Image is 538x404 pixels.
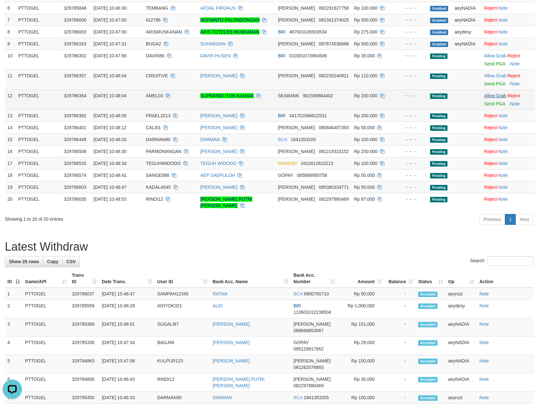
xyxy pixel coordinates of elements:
span: CREATIVE [146,73,168,78]
th: Balance: activate to sort column ascending [384,269,416,288]
td: 13 [5,110,16,121]
th: Game/API: activate to sort column ascending [23,269,69,288]
a: AEP SAEPULOH [200,173,235,178]
a: Reject [484,137,497,142]
span: Pending [430,93,447,99]
div: - - - [399,148,425,155]
td: PTTOGEL [16,38,61,50]
span: Copy [47,259,58,264]
span: Rp 50.000 [354,173,375,178]
a: Reject [484,161,497,166]
span: BRI [278,53,285,58]
td: 20 [5,193,16,211]
td: · [482,157,535,169]
span: · [484,53,507,58]
span: Pending [430,137,447,143]
td: · [482,26,535,38]
span: [DATE] 10:48:34 [93,161,126,166]
span: 329786506 [64,149,86,154]
td: · [482,121,535,133]
a: Reject [507,93,520,98]
a: Allow Grab [484,53,506,58]
span: Pending [430,113,447,119]
span: GOPAY [278,173,293,178]
span: 329786533 [64,161,86,166]
span: 329786603 [64,185,86,190]
span: Copy 081219323152 to clipboard [319,149,349,154]
td: 329786037 [69,288,99,300]
span: 329786357 [64,73,86,78]
td: 1 [5,288,23,300]
td: [DATE] 10:48:28 [99,300,155,318]
a: Reject [507,73,520,78]
h1: Latest Withdraw [5,240,533,253]
span: Copy 6900765710 to clipboard [304,291,329,296]
a: [PERSON_NAME] PUTRI [PERSON_NAME] [213,377,264,388]
a: Send PGA [484,81,505,86]
span: Pending [430,125,447,131]
span: Pending [430,185,447,190]
td: 2 [5,300,23,318]
div: - - - [399,72,425,79]
a: Note [498,113,508,118]
td: 329785389 [69,318,99,337]
div: - - - [399,196,425,202]
td: 15 [5,133,16,145]
td: PTTOGEL [16,133,61,145]
td: · [482,133,535,145]
div: - - - [399,5,425,11]
span: Copy 087874536668 to clipboard [319,41,349,46]
a: Note [479,377,489,382]
span: Show 25 rows [9,259,39,264]
span: TEMBANG [146,5,168,11]
td: PTTOGEL [16,26,61,38]
td: [DATE] 10:47:34 [99,337,155,355]
a: Note [498,173,508,178]
a: Reject [484,41,497,46]
div: - - - [399,184,425,190]
th: Date Trans.: activate to sort column ascending [99,269,155,288]
td: - [384,318,416,337]
th: User ID: activate to sort column ascending [155,269,210,288]
div: - - - [399,124,425,131]
a: Note [510,101,520,106]
a: Note [498,137,508,142]
span: 329786354 [64,93,86,98]
span: Copy 085846487393 to clipboard [319,125,349,130]
span: CSV [66,259,76,264]
span: 329786302 [64,53,86,58]
span: Accepted [418,292,437,297]
td: PTTOGEL [16,2,61,14]
a: DARMAN [213,395,232,400]
span: 329786003 [64,29,86,34]
span: [DATE] 10:48:20 [93,137,126,142]
a: Reject [484,113,497,118]
span: Copy 085380334771 to clipboard [319,185,349,190]
span: Rp 200.000 [354,93,377,98]
td: [DATE] 10:48:47 [99,288,155,300]
span: Copy 081341374025 to clipboard [319,17,349,23]
span: DARMAN90 [146,137,170,142]
a: Next [515,214,533,225]
span: [DATE] 10:46:30 [93,5,126,11]
td: 10 [5,50,16,70]
a: Note [498,161,508,166]
span: Copy 082235240921 to clipboard [319,73,349,78]
span: BUGA2 [146,41,161,46]
a: NOFIANTO PALONDONGAN [200,17,260,23]
th: ID: activate to sort column descending [5,269,23,288]
a: Note [498,5,508,11]
a: CSV [62,256,80,267]
span: CALI01 [146,125,161,130]
span: Grabbed [430,30,448,35]
div: - - - [399,160,425,167]
span: 329786362 [64,113,86,118]
span: Copy 089666853087 to clipboard [293,328,323,333]
td: aeyNADIA [452,2,482,14]
span: · [484,73,507,78]
a: Reject [484,17,497,23]
td: PTTOGEL [16,193,61,211]
span: BRI [293,303,301,308]
span: Rp 110.000 [354,73,377,78]
a: Note [498,29,508,34]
